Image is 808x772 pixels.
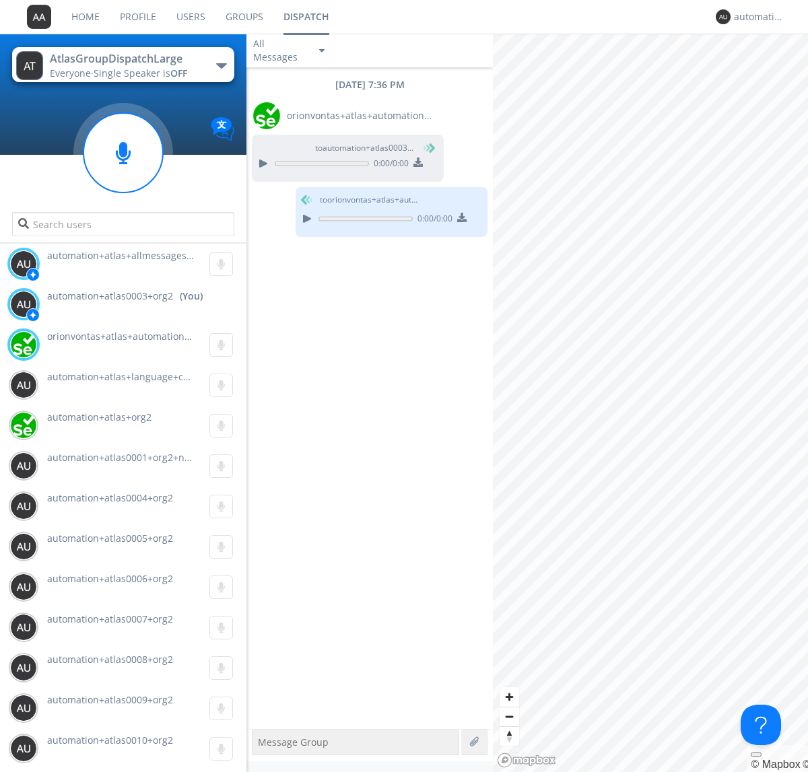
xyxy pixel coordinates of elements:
[12,47,234,82] button: AtlasGroupDispatchLargeEveryone·Single Speaker isOFF
[10,412,37,439] img: 416df68e558d44378204aed28a8ce244
[751,752,762,757] button: Toggle attribution
[10,452,37,479] img: 373638.png
[47,249,236,262] span: automation+atlas+allmessages+org2+new
[47,411,151,423] span: automation+atlas+org2
[211,117,234,141] img: Translation enabled
[457,213,467,222] img: download media button
[500,687,519,707] button: Zoom in
[253,37,307,64] div: All Messages
[47,491,173,504] span: automation+atlas0004+org2
[50,67,201,80] div: Everyone ·
[287,109,435,122] span: orionvontas+atlas+automation+org2
[413,157,423,167] img: download media button
[369,157,409,172] span: 0:00 / 0:00
[246,78,493,92] div: [DATE] 7:36 PM
[50,51,201,67] div: AtlasGroupDispatchLarge
[47,532,173,545] span: automation+atlas0005+org2
[741,705,781,745] iframe: Toggle Customer Support
[10,372,37,398] img: 373638.png
[500,727,519,746] span: Reset bearing to north
[500,726,519,746] button: Reset bearing to north
[315,142,416,154] span: to automation+atlas0003+org2
[16,51,43,80] img: 373638.png
[10,533,37,560] img: 373638.png
[734,10,784,24] div: automation+atlas0003+org2
[47,612,173,625] span: automation+atlas0007+org2
[47,693,173,706] span: automation+atlas0009+org2
[10,654,37,681] img: 373638.png
[10,614,37,641] img: 373638.png
[751,759,800,770] a: Mapbox
[47,653,173,666] span: automation+atlas0008+org2
[94,67,187,79] span: Single Speaker is
[47,572,173,585] span: automation+atlas0006+org2
[716,9,731,24] img: 373638.png
[413,213,452,227] span: 0:00 / 0:00
[253,102,280,129] img: 29d36aed6fa347d5a1537e7736e6aa13
[47,330,210,343] span: orionvontas+atlas+automation+org2
[12,212,234,236] input: Search users
[180,289,203,303] div: (You)
[497,752,556,768] a: Mapbox logo
[27,5,51,29] img: 373638.png
[10,331,37,358] img: 29d36aed6fa347d5a1537e7736e6aa13
[10,573,37,600] img: 373638.png
[47,451,197,464] span: automation+atlas0001+org2+new
[10,735,37,762] img: 373638.png
[319,49,325,52] img: caret-down-sm.svg
[170,67,187,79] span: OFF
[10,695,37,722] img: 373638.png
[10,250,37,277] img: 373638.png
[10,493,37,520] img: 373638.png
[320,194,421,206] span: to orionvontas+atlas+automation+org2
[47,370,230,383] span: automation+atlas+language+check+org2
[500,707,519,726] button: Zoom out
[47,289,173,303] span: automation+atlas0003+org2
[10,291,37,318] img: 373638.png
[47,734,173,746] span: automation+atlas0010+org2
